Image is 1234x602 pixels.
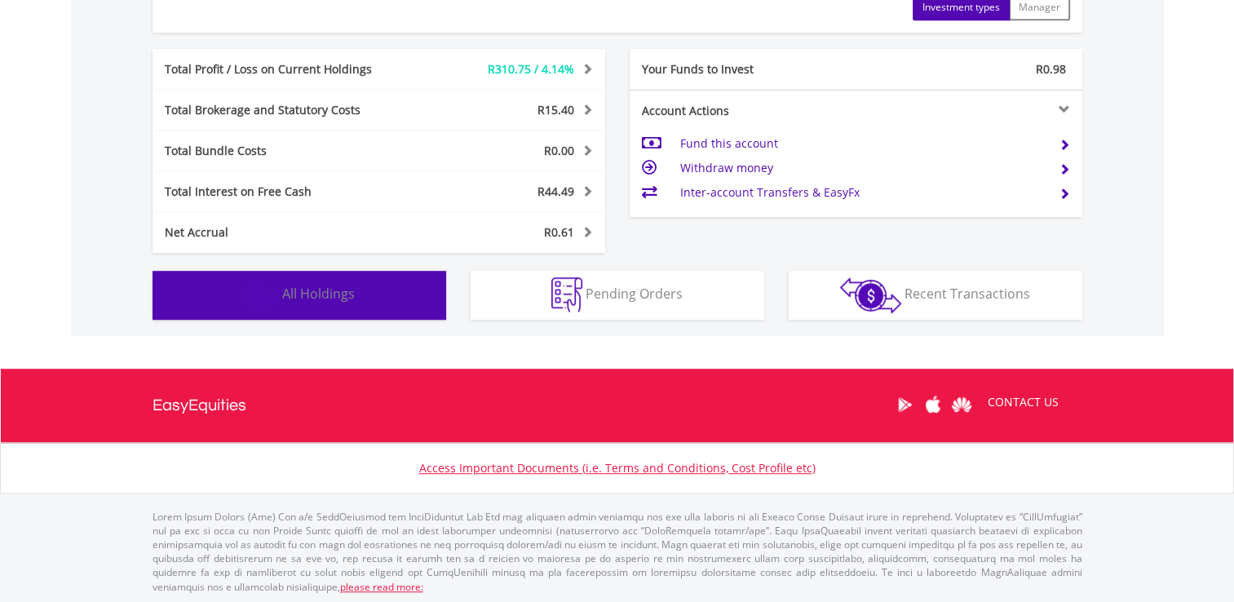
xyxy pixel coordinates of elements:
div: Account Actions [630,103,856,119]
span: R15.40 [537,102,574,117]
a: please read more: [340,580,423,594]
span: R0.98 [1036,61,1066,77]
img: holdings-wht.png [244,277,279,312]
img: transactions-zar-wht.png [840,277,901,313]
td: Fund this account [679,131,1046,156]
span: R0.61 [544,224,574,240]
button: Recent Transactions [789,271,1082,320]
span: Recent Transactions [904,285,1030,303]
a: Google Play [891,379,919,430]
span: All Holdings [282,285,355,303]
span: R310.75 / 4.14% [488,61,574,77]
span: R0.00 [544,143,574,158]
button: All Holdings [153,271,446,320]
a: EasyEquities [153,369,246,442]
div: Total Profit / Loss on Current Holdings [153,61,417,77]
a: Access Important Documents (i.e. Terms and Conditions, Cost Profile etc) [419,460,816,476]
button: Pending Orders [471,271,764,320]
div: Total Brokerage and Statutory Costs [153,102,417,118]
a: Apple [919,379,948,430]
div: Total Bundle Costs [153,143,417,159]
img: pending_instructions-wht.png [551,277,582,312]
div: Net Accrual [153,224,417,241]
span: Pending Orders [586,285,683,303]
a: Huawei [948,379,976,430]
span: R44.49 [537,184,574,199]
p: Lorem Ipsum Dolors (Ame) Con a/e SeddOeiusmod tem InciDiduntut Lab Etd mag aliquaen admin veniamq... [153,510,1082,594]
td: Inter-account Transfers & EasyFx [679,180,1046,205]
div: Total Interest on Free Cash [153,184,417,200]
div: Your Funds to Invest [630,61,856,77]
td: Withdraw money [679,156,1046,180]
a: CONTACT US [976,379,1070,425]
